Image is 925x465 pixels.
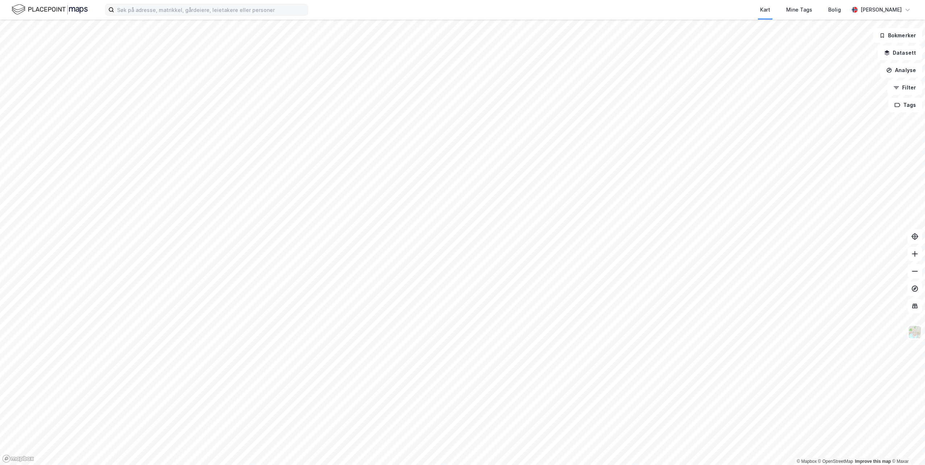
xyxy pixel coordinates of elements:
div: Kontrollprogram for chat [889,430,925,465]
button: Filter [887,80,922,95]
img: Z [908,325,922,339]
div: Kart [760,5,770,14]
a: Mapbox homepage [2,454,34,463]
div: Mine Tags [786,5,812,14]
button: Analyse [880,63,922,77]
iframe: Chat Widget [889,430,925,465]
a: Mapbox [797,459,817,464]
div: Bolig [828,5,841,14]
button: Tags [888,98,922,112]
a: Improve this map [855,459,891,464]
button: Datasett [878,46,922,60]
img: logo.f888ab2527a4732fd821a326f86c7f29.svg [12,3,88,16]
a: OpenStreetMap [818,459,853,464]
button: Bokmerker [873,28,922,43]
input: Søk på adresse, matrikkel, gårdeiere, leietakere eller personer [114,4,308,15]
div: [PERSON_NAME] [860,5,902,14]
